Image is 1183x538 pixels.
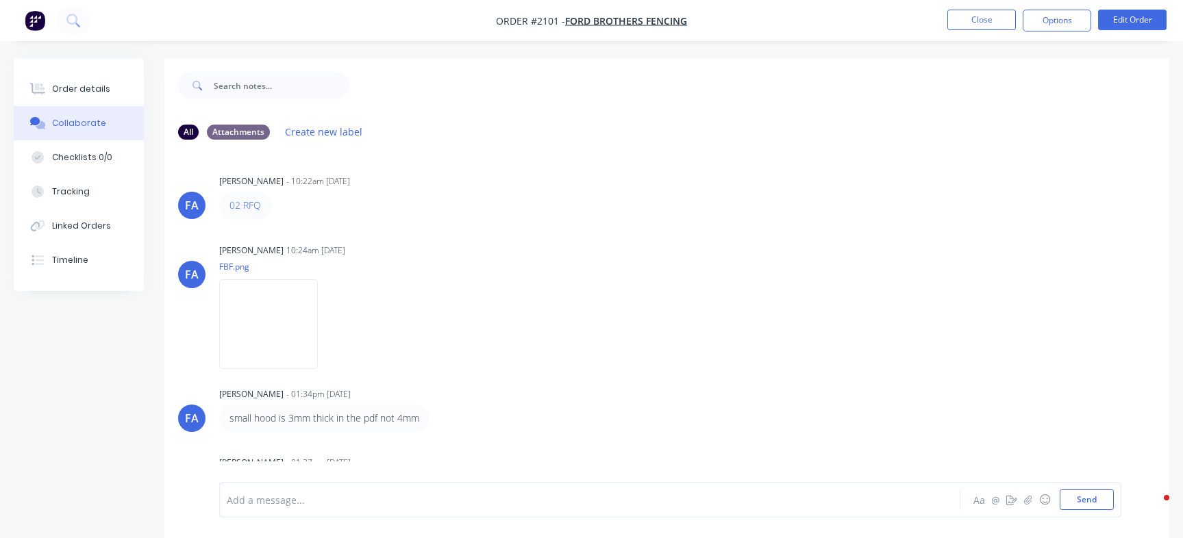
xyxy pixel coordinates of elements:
div: - 01:34pm [DATE] [286,388,351,400]
div: - 10:22am [DATE] [286,175,350,188]
div: Tracking [52,185,90,198]
button: Options [1023,10,1091,31]
div: Linked Orders [52,220,111,232]
button: Edit Order [1098,10,1167,30]
iframe: Intercom live chat [1136,491,1169,524]
div: All [178,125,199,140]
button: Linked Orders [14,209,144,243]
button: ☺ [1036,491,1053,508]
div: [PERSON_NAME] [219,457,284,469]
button: Timeline [14,243,144,277]
div: Checklists 0/0 [52,151,112,164]
span: Order #2101 - [496,14,565,27]
input: Search notes... [214,72,349,99]
a: 02 RFQ [229,198,261,212]
div: Timeline [52,254,88,266]
img: Factory [25,10,45,31]
div: 10:24am [DATE] [286,244,345,257]
div: Attachments [207,125,270,140]
button: Collaborate [14,106,144,140]
div: [PERSON_NAME] [219,388,284,400]
button: @ [987,491,1004,508]
div: FA [185,410,199,426]
p: small hood is 3mm thick in the pdf not 4mm [229,411,419,425]
button: Checklists 0/0 [14,140,144,175]
div: - 01:37pm [DATE] [286,457,351,469]
p: FBF.png [219,261,332,272]
div: FA [185,266,199,283]
button: Order details [14,72,144,106]
button: Tracking [14,175,144,209]
div: FA [185,197,199,214]
div: [PERSON_NAME] [219,175,284,188]
button: Aa [971,491,987,508]
div: Order details [52,83,110,95]
button: Close [947,10,1016,30]
div: Collaborate [52,117,106,129]
div: [PERSON_NAME] [219,244,284,257]
button: Send [1060,489,1114,510]
button: Create new label [278,123,370,141]
a: Ford Brothers Fencing [565,14,687,27]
